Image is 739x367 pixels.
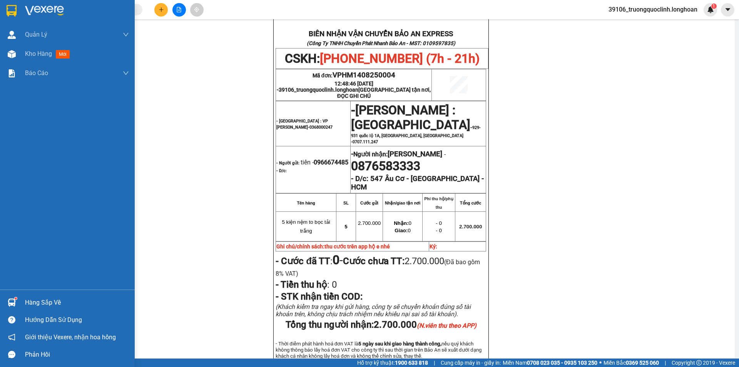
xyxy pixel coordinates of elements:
[351,125,481,144] span: 929-931 quốc lộ 1A, [GEOGRAPHIC_DATA], [GEOGRAPHIC_DATA] -
[172,3,186,17] button: file-add
[395,360,428,366] strong: 1900 633 818
[459,224,482,230] span: 2.700.000
[54,3,155,14] strong: PHIẾU DÁN LÊN HÀNG
[394,220,411,226] span: 0
[395,228,410,233] span: 0
[276,168,287,173] strong: - D/c:
[460,201,481,205] strong: Tổng cước
[25,314,129,326] div: Hướng dẫn sử dụng
[395,228,408,233] strong: Giao:
[626,360,659,366] strong: 0369 525 060
[123,32,129,38] span: down
[276,256,330,266] strong: - Cước đã TT
[25,50,52,57] span: Kho hàng
[276,279,327,290] strong: - Tiền thu hộ
[360,201,378,205] strong: Cước gửi
[276,256,343,266] span: :
[333,253,343,267] span: -
[351,103,470,132] span: [PERSON_NAME] : [GEOGRAPHIC_DATA]
[434,359,435,367] span: |
[25,349,129,360] div: Phản hồi
[320,51,480,66] span: [PHONE_NUMBER] (7h - 21h)
[190,3,204,17] button: aim
[8,351,15,358] span: message
[324,243,390,250] span: thu cước trên app hộ e nhé
[711,3,717,9] sup: 1
[351,103,355,117] span: -
[604,359,659,367] span: Miền Bắc
[602,5,704,14] span: 39106_truongquoclinh.longhoan
[343,256,405,266] strong: Cước chưa TT:
[309,125,333,130] span: 0368000247
[707,6,714,13] img: icon-new-feature
[436,220,442,226] span: - 0
[599,361,602,364] span: ⚪️
[8,298,16,307] img: warehouse-icon
[297,201,315,205] strong: Tên hàng
[337,87,431,99] span: [GEOGRAPHIC_DATA] tận nơi, ĐỌC GHI CHÚ
[351,110,481,144] span: -
[343,201,349,205] strong: SL
[25,332,116,342] span: Giới thiệu Vexere, nhận hoa hồng
[276,243,390,250] strong: Ghi chú/chính sách:
[123,70,129,76] span: down
[503,359,597,367] span: Miền Nam
[286,319,477,330] span: Tổng thu người nhận:
[357,359,428,367] span: Hỗ trợ kỹ thuật:
[276,119,333,130] span: - [GEOGRAPHIC_DATA] : VP [PERSON_NAME]-
[329,279,337,290] span: 0
[194,7,199,12] span: aim
[333,253,339,267] strong: 0
[25,30,47,39] span: Quản Lý
[351,159,420,173] span: 0876583333
[353,139,378,144] span: 0707.111.247
[333,71,395,79] span: VPHM1408250004
[353,151,442,158] span: Người nhận:
[436,228,442,233] span: - 0
[351,174,368,183] strong: - D/c:
[176,7,182,12] span: file-add
[7,5,17,17] img: logo-vxr
[276,161,299,166] strong: - Người gửi:
[3,53,48,60] span: 14:18:51 [DATE]
[314,159,348,166] span: 0966674485
[56,50,70,59] span: mới
[424,196,453,209] strong: Phí thu hộ/phụ thu
[285,51,480,66] span: CSKH:
[279,87,431,99] span: 39106_truongquoclinh.longhoan
[724,6,731,13] span: caret-down
[696,360,702,365] span: copyright
[25,68,48,78] span: Báo cáo
[159,7,164,12] span: plus
[276,291,363,302] span: - STK nhận tiền COD:
[358,220,381,226] span: 2.700.000
[358,341,441,347] strong: 5 ngày sau khi giao hàng thành công,
[282,219,330,234] span: 5 kiện nệm to bọc tải trắng
[276,341,481,359] span: - Thời điểm phát hành hoá đơn VAT là nếu quý khách không thông báo lấy hoá đơn VAT cho công ty th...
[15,297,17,300] sup: 1
[25,297,129,308] div: Hàng sắp về
[721,3,734,17] button: caret-down
[394,220,408,226] strong: Nhận:
[374,319,477,330] span: 2.700.000
[154,3,168,17] button: plus
[8,333,15,341] span: notification
[712,3,715,9] span: 1
[3,41,119,52] span: Mã đơn: VPHM1408250007
[8,50,16,58] img: warehouse-icon
[527,360,597,366] strong: 0708 023 035 - 0935 103 250
[277,80,431,99] span: 12:48:46 [DATE] -
[301,159,348,166] span: tiến -
[665,359,666,367] span: |
[8,31,16,39] img: warehouse-icon
[388,150,442,158] span: [PERSON_NAME]
[385,201,420,205] strong: Nhận/giao tận nơi
[276,303,471,318] span: (Khách kiểm tra ngay khi gửi hàng, công ty sẽ chuyển khoản đúng số tài khoản trên, không chịu trá...
[351,174,484,191] strong: 547 Âu Cơ - [GEOGRAPHIC_DATA] - HCM
[309,30,453,38] strong: BIÊN NHẬN VẬN CHUYỂN BẢO AN EXPRESS
[442,151,446,158] span: -
[430,243,437,250] strong: Ký:
[307,40,455,46] strong: (Công Ty TNHH Chuyển Phát Nhanh Bảo An - MST: 0109597835)
[441,359,501,367] span: Cung cấp máy in - giấy in:
[3,17,59,30] span: [PHONE_NUMBER]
